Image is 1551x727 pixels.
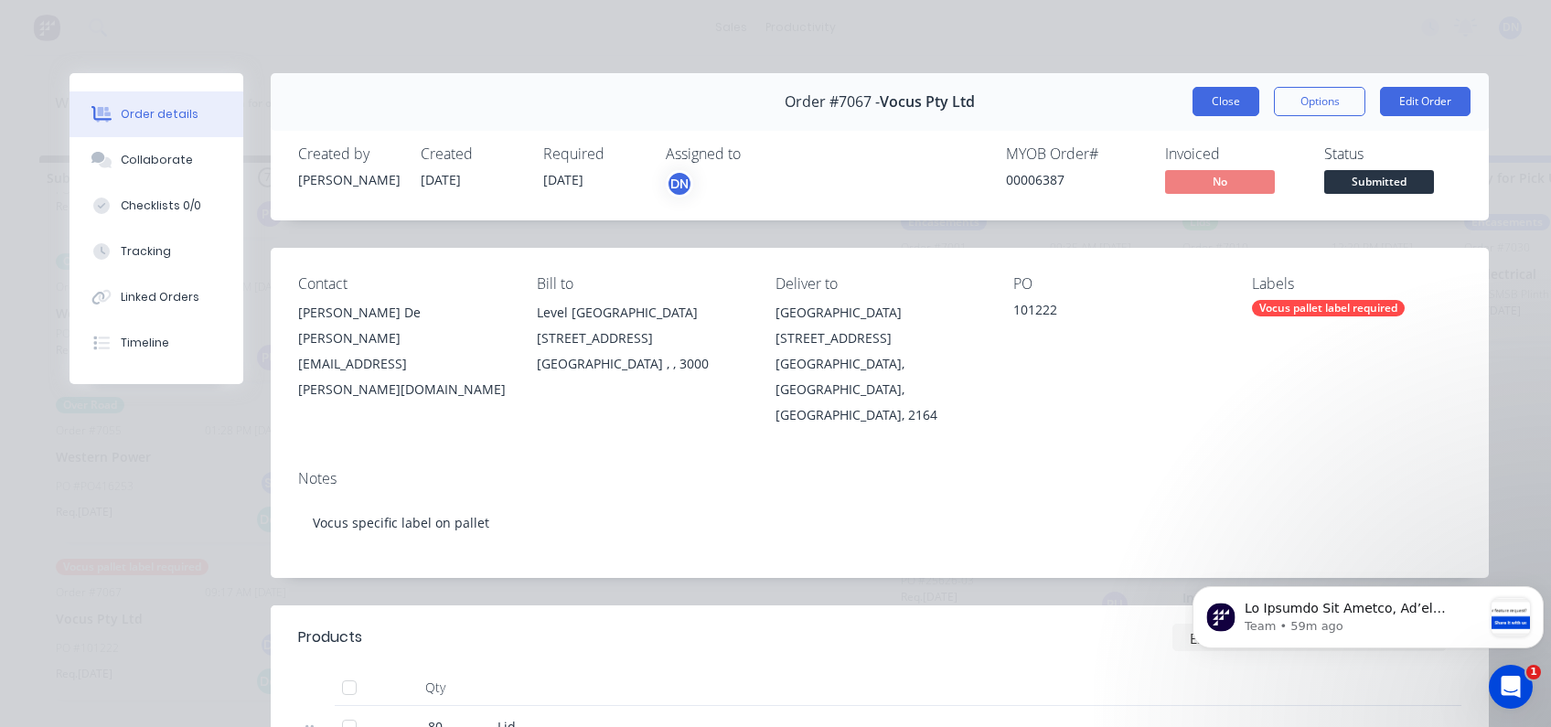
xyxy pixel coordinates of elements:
div: Linked Orders [121,289,199,305]
div: [PERSON_NAME] [298,170,399,189]
button: DN [666,170,693,198]
div: Deliver to [775,275,985,293]
div: Qty [380,669,490,706]
iframe: Intercom live chat [1489,665,1533,709]
span: [DATE] [421,171,461,188]
div: [GEOGRAPHIC_DATA] [STREET_ADDRESS][GEOGRAPHIC_DATA], [GEOGRAPHIC_DATA], [GEOGRAPHIC_DATA], 2164 [775,300,985,428]
p: Message from Team, sent 59m ago [59,69,297,85]
span: No [1165,170,1275,193]
div: Contact [298,275,508,293]
div: Labels [1252,275,1461,293]
div: Timeline [121,335,169,351]
div: MYOB Order # [1006,145,1143,163]
div: Invoiced [1165,145,1302,163]
div: Checklists 0/0 [121,198,201,214]
div: Tracking [121,243,171,260]
div: Status [1324,145,1461,163]
button: Submitted [1324,170,1434,198]
button: Linked Orders [70,274,243,320]
button: Edit Order [1380,87,1471,116]
button: Options [1274,87,1365,116]
button: Checklists 0/0 [70,183,243,229]
div: [GEOGRAPHIC_DATA] [STREET_ADDRESS] [775,300,985,351]
div: Order details [121,106,198,123]
div: Created [421,145,521,163]
div: Products [298,626,362,648]
div: Required [543,145,644,163]
div: Vocus pallet label required [1252,300,1405,316]
div: [PERSON_NAME] De [PERSON_NAME] [298,300,508,351]
span: [DATE] [543,171,583,188]
div: Level [GEOGRAPHIC_DATA][STREET_ADDRESS] [537,300,746,351]
div: [EMAIL_ADDRESS][PERSON_NAME][DOMAIN_NAME] [298,351,508,402]
div: [GEOGRAPHIC_DATA] , , 3000 [537,351,746,377]
button: Collaborate [70,137,243,183]
iframe: Intercom notifications message [1185,550,1551,678]
div: PO [1013,275,1223,293]
div: Bill to [537,275,746,293]
div: Level [GEOGRAPHIC_DATA][STREET_ADDRESS][GEOGRAPHIC_DATA] , , 3000 [537,300,746,377]
div: Notes [298,470,1461,487]
div: Assigned to [666,145,849,163]
div: 101222 [1013,300,1223,326]
span: 1 [1526,665,1541,679]
span: Order #7067 - [785,93,880,111]
span: Submitted [1324,170,1434,193]
div: 00006387 [1006,170,1143,189]
button: Timeline [70,320,243,366]
div: Vocus specific label on pallet [298,495,1461,551]
span: Vocus Pty Ltd [880,93,975,111]
button: Order details [70,91,243,137]
div: Created by [298,145,399,163]
div: [PERSON_NAME] De [PERSON_NAME][EMAIL_ADDRESS][PERSON_NAME][DOMAIN_NAME] [298,300,508,402]
button: Tracking [70,229,243,274]
div: [GEOGRAPHIC_DATA], [GEOGRAPHIC_DATA], [GEOGRAPHIC_DATA], 2164 [775,351,985,428]
button: Close [1193,87,1259,116]
div: Collaborate [121,152,193,168]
